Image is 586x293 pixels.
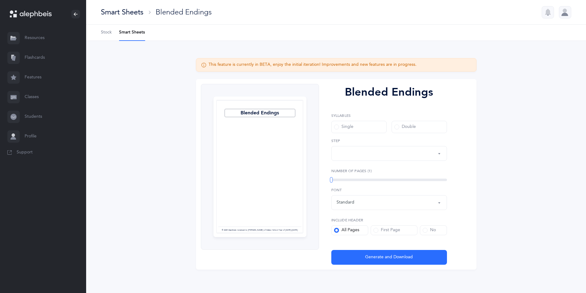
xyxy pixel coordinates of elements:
[101,30,112,36] span: Stock
[331,217,447,223] label: Include Header
[17,149,33,156] span: Support
[555,262,579,286] iframe: Drift Widget Chat Controller
[331,113,447,118] label: Syllables
[101,7,143,17] div: Smart Sheets
[337,199,354,206] div: Standard
[331,138,447,144] label: Step
[394,124,416,130] div: Double
[334,124,353,130] div: Single
[423,227,436,233] div: No
[331,250,447,265] button: Generate and Download
[373,227,400,233] div: First Page
[365,254,413,260] span: Generate and Download
[331,84,447,101] div: Blended Endings
[331,195,447,210] button: Standard
[156,7,212,17] div: Blended Endings
[331,187,447,193] label: Font
[334,227,359,233] div: All Pages
[209,62,417,68] div: This feature is currently in BETA, enjoy the initial iteration! Improvements and new features are...
[331,168,447,174] label: Number of Pages (1)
